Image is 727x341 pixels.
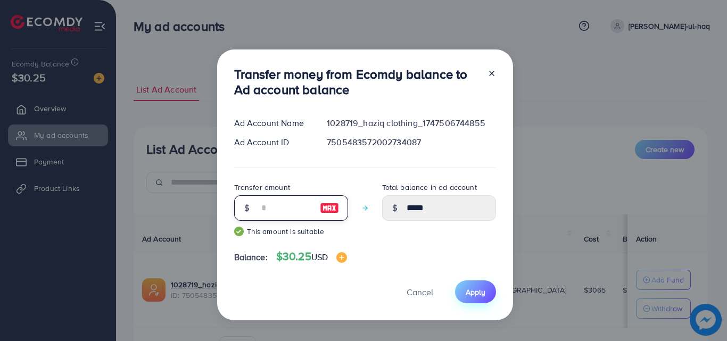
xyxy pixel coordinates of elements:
[226,117,319,129] div: Ad Account Name
[318,136,504,148] div: 7505483572002734087
[320,202,339,214] img: image
[336,252,347,263] img: image
[455,280,496,303] button: Apply
[276,250,347,263] h4: $30.25
[234,227,244,236] img: guide
[226,136,319,148] div: Ad Account ID
[407,286,433,298] span: Cancel
[318,117,504,129] div: 1028719_haziq clothing_1747506744855
[234,66,479,97] h3: Transfer money from Ecomdy balance to Ad account balance
[466,287,485,297] span: Apply
[234,226,348,237] small: This amount is suitable
[234,251,268,263] span: Balance:
[393,280,447,303] button: Cancel
[382,182,477,193] label: Total balance in ad account
[234,182,290,193] label: Transfer amount
[311,251,328,263] span: USD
